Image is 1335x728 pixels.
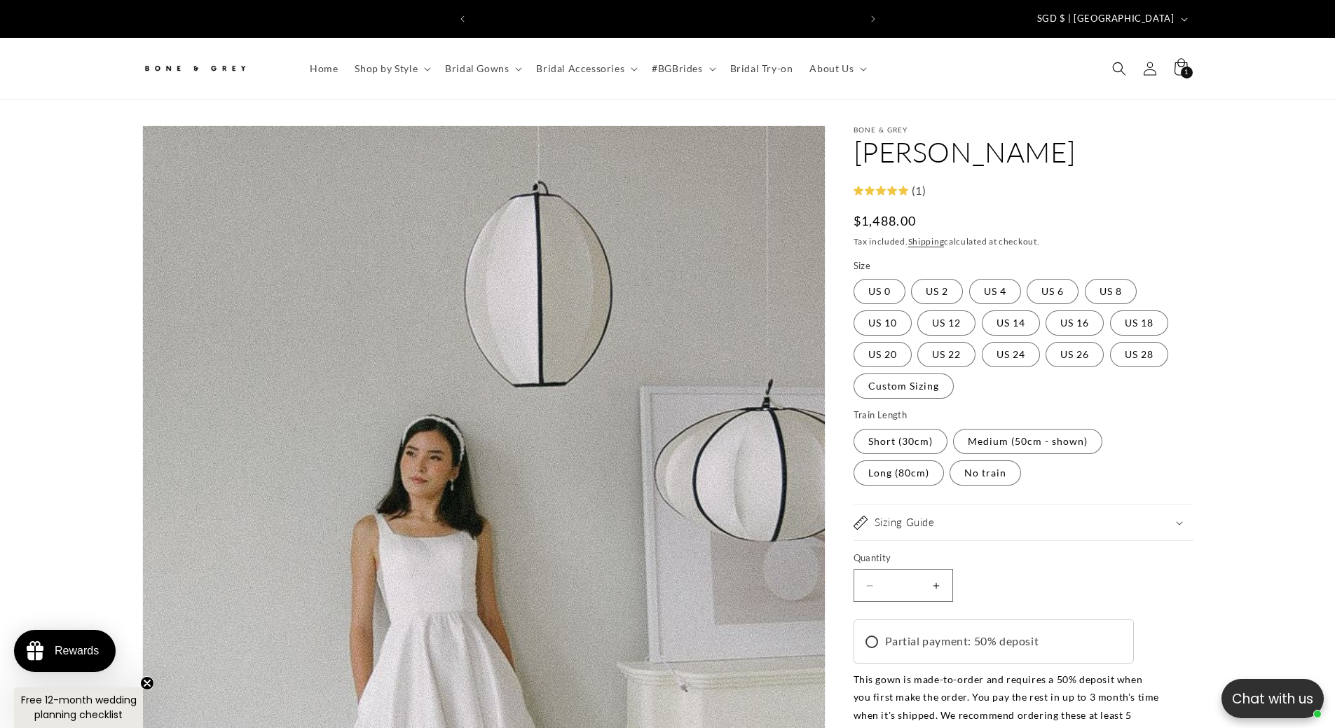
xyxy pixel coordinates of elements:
h1: [PERSON_NAME] [854,134,1193,170]
label: US 8 [1085,279,1137,304]
button: Next announcement [858,6,889,32]
label: US 12 [917,310,975,336]
summary: #BGBrides [643,54,721,83]
summary: Bridal Gowns [437,54,528,83]
span: About Us [809,62,854,75]
label: Long (80cm) [854,460,944,486]
label: US 24 [982,342,1040,367]
label: US 16 [1046,310,1104,336]
summary: Shop by Style [346,54,437,83]
label: US 14 [982,310,1040,336]
a: Shipping [908,236,945,247]
span: Bridal Try-on [730,62,793,75]
legend: Size [854,259,872,273]
span: 1 [1184,67,1189,78]
summary: Search [1104,53,1135,84]
label: US 10 [854,310,912,336]
span: SGD $ | [GEOGRAPHIC_DATA] [1037,12,1175,26]
div: (1) [908,181,926,201]
summary: Sizing Guide [854,505,1193,540]
a: Bone and Grey Bridal [137,52,287,85]
a: Bridal Try-on [722,54,802,83]
label: Short (30cm) [854,429,947,454]
label: US 4 [969,279,1021,304]
a: Home [301,54,346,83]
label: US 0 [854,279,905,304]
label: US 20 [854,342,912,367]
span: Partial payment: 50% deposit [885,631,1039,652]
summary: About Us [801,54,872,83]
label: US 28 [1110,342,1168,367]
label: US 2 [911,279,963,304]
legend: Train Length [854,408,909,423]
label: US 26 [1046,342,1104,367]
summary: Bridal Accessories [528,54,643,83]
img: Bone and Grey Bridal [142,57,247,80]
span: $1,488.00 [854,212,917,231]
div: Tax included. calculated at checkout. [854,235,1193,249]
label: Medium (50cm - shown) [953,429,1102,454]
label: Quantity [854,551,1162,565]
span: Bridal Gowns [445,62,509,75]
label: US 22 [917,342,975,367]
label: US 18 [1110,310,1168,336]
p: Bone & Grey [854,125,1193,134]
span: Home [310,62,338,75]
span: Bridal Accessories [536,62,624,75]
p: Chat with us [1221,689,1324,709]
button: SGD $ | [GEOGRAPHIC_DATA] [1029,6,1193,32]
label: US 6 [1027,279,1079,304]
button: Close teaser [140,676,154,690]
span: Shop by Style [355,62,418,75]
button: Open chatbox [1221,679,1324,718]
span: #BGBrides [652,62,702,75]
button: Previous announcement [447,6,478,32]
div: Free 12-month wedding planning checklistClose teaser [14,687,143,728]
div: Rewards [55,645,99,657]
span: Free 12-month wedding planning checklist [21,693,137,722]
h2: Sizing Guide [875,516,935,530]
label: Custom Sizing [854,373,954,399]
label: No train [950,460,1021,486]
